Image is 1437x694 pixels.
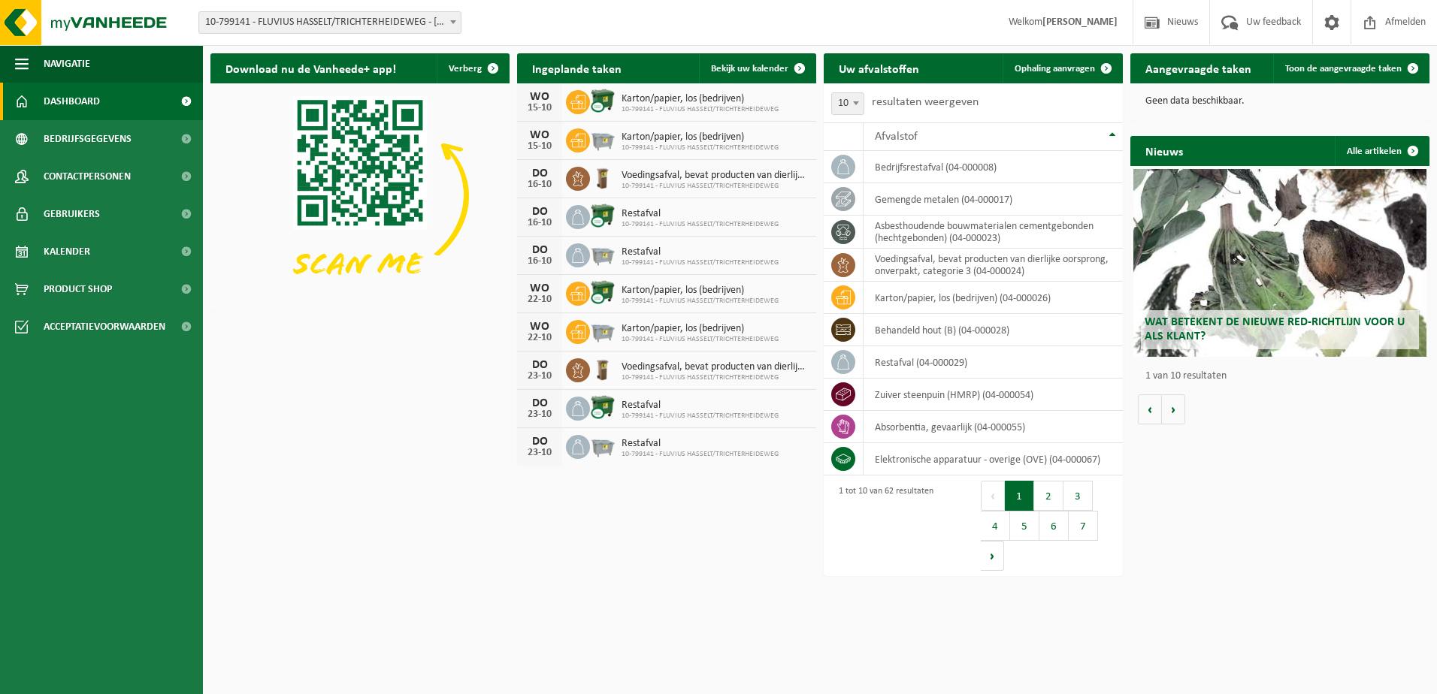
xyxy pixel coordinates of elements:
[44,45,90,83] span: Navigatie
[44,308,165,345] span: Acceptatievoorwaarden
[1015,64,1095,74] span: Ophaling aanvragen
[590,203,616,228] img: WB-1100-CU
[1069,511,1098,541] button: 7
[864,183,1123,216] td: gemengde metalen (04-000017)
[525,218,555,228] div: 16-10
[1063,481,1093,511] button: 3
[622,450,779,459] span: 10-799141 - FLUVIUS HASSELT/TRICHTERHEIDEWEG
[525,141,555,152] div: 15-10
[525,359,555,371] div: DO
[864,443,1123,475] td: elektronische apparatuur - overige (OVE) (04-000067)
[525,167,555,180] div: DO
[824,53,934,83] h2: Uw afvalstoffen
[210,83,510,308] img: Download de VHEPlus App
[622,131,779,143] span: Karton/papier, los (bedrijven)
[1010,511,1039,541] button: 5
[1335,136,1428,166] a: Alle artikelen
[525,333,555,343] div: 22-10
[622,105,779,114] span: 10-799141 - FLUVIUS HASSELT/TRICHTERHEIDEWEG
[1130,53,1266,83] h2: Aangevraagde taken
[525,256,555,267] div: 16-10
[44,270,112,308] span: Product Shop
[1042,17,1118,28] strong: [PERSON_NAME]
[864,314,1123,346] td: behandeld hout (B) (04-000028)
[831,479,933,572] div: 1 tot 10 van 62 resultaten
[1034,481,1063,511] button: 2
[622,323,779,335] span: Karton/papier, los (bedrijven)
[622,285,779,297] span: Karton/papier, los (bedrijven)
[981,511,1010,541] button: 4
[864,346,1123,379] td: restafval (04-000029)
[699,53,815,83] a: Bekijk uw kalender
[590,126,616,152] img: WB-2500-GAL-GY-04
[44,195,100,233] span: Gebruikers
[864,151,1123,183] td: bedrijfsrestafval (04-000008)
[1130,136,1198,165] h2: Nieuws
[622,258,779,267] span: 10-799141 - FLUVIUS HASSELT/TRICHTERHEIDEWEG
[831,92,864,115] span: 10
[525,321,555,333] div: WO
[1162,394,1185,424] button: Volgende
[517,53,637,83] h2: Ingeplande taken
[199,12,461,33] span: 10-799141 - FLUVIUS HASSELT/TRICHTERHEIDEWEG - HASSELT
[1285,64,1402,74] span: Toon de aangevraagde taken
[1005,481,1034,511] button: 1
[1145,316,1405,342] span: Wat betekent de nieuwe RED-richtlijn voor u als klant?
[622,373,809,382] span: 10-799141 - FLUVIUS HASSELT/TRICHTERHEIDEWEG
[1145,96,1414,107] p: Geen data beschikbaar.
[590,241,616,267] img: WB-2500-GAL-GY-04
[864,411,1123,443] td: absorbentia, gevaarlijk (04-000055)
[525,180,555,190] div: 16-10
[622,400,779,412] span: Restafval
[622,182,809,191] span: 10-799141 - FLUVIUS HASSELT/TRICHTERHEIDEWEG
[832,93,864,114] span: 10
[590,433,616,458] img: WB-2500-GAL-GY-04
[525,294,555,305] div: 22-10
[198,11,461,34] span: 10-799141 - FLUVIUS HASSELT/TRICHTERHEIDEWEG - HASSELT
[622,361,809,373] span: Voedingsafval, bevat producten van dierlijke oorsprong, onverpakt, categorie 3
[1273,53,1428,83] a: Toon de aangevraagde taken
[525,409,555,420] div: 23-10
[875,131,918,143] span: Afvalstof
[525,129,555,141] div: WO
[437,53,508,83] button: Verberg
[525,103,555,113] div: 15-10
[872,96,979,108] label: resultaten weergeven
[525,91,555,103] div: WO
[44,233,90,270] span: Kalender
[44,158,131,195] span: Contactpersonen
[525,397,555,409] div: DO
[622,412,779,421] span: 10-799141 - FLUVIUS HASSELT/TRICHTERHEIDEWEG
[622,246,779,258] span: Restafval
[622,170,809,182] span: Voedingsafval, bevat producten van dierlijke oorsprong, onverpakt, categorie 3
[864,249,1123,282] td: voedingsafval, bevat producten van dierlijke oorsprong, onverpakt, categorie 3 (04-000024)
[622,335,779,344] span: 10-799141 - FLUVIUS HASSELT/TRICHTERHEIDEWEG
[44,120,132,158] span: Bedrijfsgegevens
[525,244,555,256] div: DO
[525,371,555,382] div: 23-10
[864,216,1123,249] td: asbesthoudende bouwmaterialen cementgebonden (hechtgebonden) (04-000023)
[864,282,1123,314] td: karton/papier, los (bedrijven) (04-000026)
[44,83,100,120] span: Dashboard
[622,297,779,306] span: 10-799141 - FLUVIUS HASSELT/TRICHTERHEIDEWEG
[981,541,1004,571] button: Next
[1133,169,1426,357] a: Wat betekent de nieuwe RED-richtlijn voor u als klant?
[1138,394,1162,424] button: Vorige
[981,481,1005,511] button: Previous
[525,206,555,218] div: DO
[525,448,555,458] div: 23-10
[711,64,788,74] span: Bekijk uw kalender
[1145,371,1422,382] p: 1 van 10 resultaten
[1039,511,1069,541] button: 6
[590,356,616,382] img: WB-0140-HPE-BN-01
[622,143,779,152] span: 10-799141 - FLUVIUS HASSELT/TRICHTERHEIDEWEG
[525,282,555,294] div: WO
[622,438,779,450] span: Restafval
[210,53,411,83] h2: Download nu de Vanheede+ app!
[622,93,779,105] span: Karton/papier, los (bedrijven)
[590,164,616,190] img: WB-0140-HPE-BN-01
[590,279,616,305] img: WB-1100-CU
[622,208,779,220] span: Restafval
[590,318,616,343] img: WB-2500-GAL-GY-04
[449,64,482,74] span: Verberg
